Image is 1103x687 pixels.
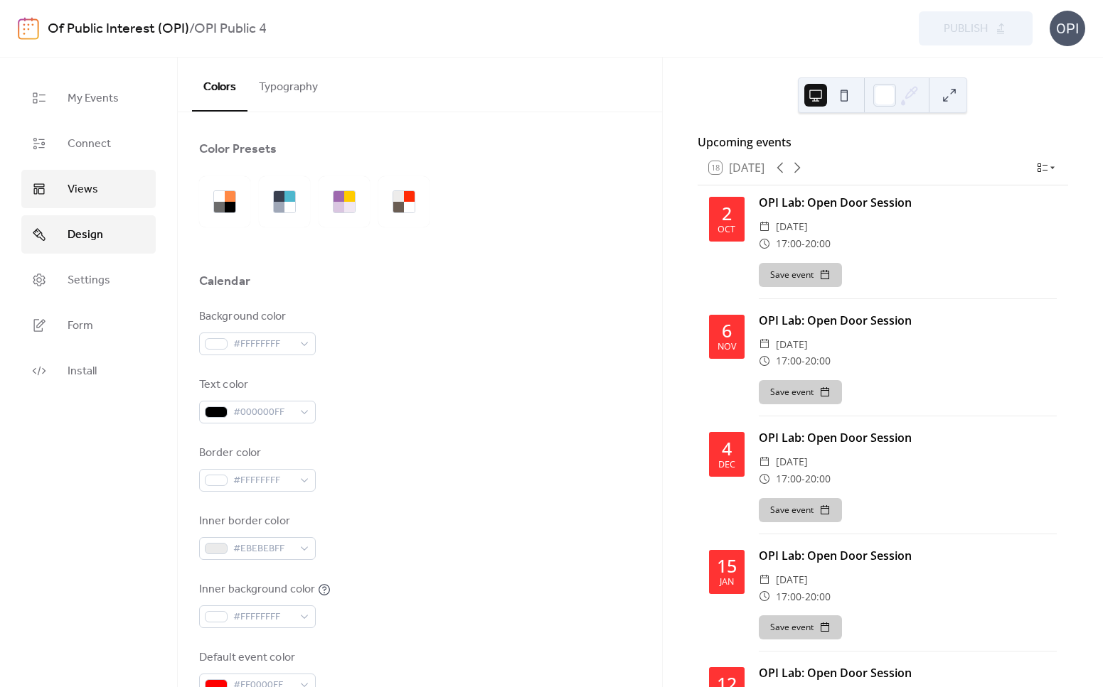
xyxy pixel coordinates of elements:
div: ​ [759,470,770,487]
a: Views [21,170,156,208]
img: logo [18,17,39,40]
span: 20:00 [805,235,831,252]
div: OPI [1050,11,1085,46]
div: ​ [759,571,770,588]
div: Inner background color [199,581,315,598]
a: Connect [21,124,156,163]
div: Jan [720,578,734,587]
div: Border color [199,445,313,462]
span: 20:00 [805,588,831,605]
button: Save event [759,615,842,639]
span: Views [68,181,98,198]
div: ​ [759,352,770,369]
div: Upcoming events [698,134,1068,151]
span: #FFFFFFFF [233,609,293,626]
button: Save event [759,263,842,287]
span: 20:00 [805,470,831,487]
span: 17:00 [776,470,801,487]
a: Design [21,215,156,254]
div: OPI Lab: Open Door Session [759,429,1057,446]
span: [DATE] [776,218,808,235]
span: Form [68,318,93,335]
span: - [801,352,805,369]
div: Calendar [199,273,250,290]
span: - [801,235,805,252]
span: - [801,470,805,487]
div: Default event color [199,649,313,666]
a: My Events [21,79,156,117]
div: ​ [759,235,770,252]
span: My Events [68,90,119,107]
span: #000000FF [233,404,293,421]
span: - [801,588,805,605]
div: Dec [718,460,735,470]
span: [DATE] [776,453,808,470]
div: Text color [199,377,313,394]
div: 2 [722,205,732,222]
b: / [189,16,194,43]
div: OPI Lab: Open Door Session [759,194,1057,211]
span: 17:00 [776,588,801,605]
div: ​ [759,588,770,605]
div: ​ [759,453,770,470]
div: Color Presets [199,141,277,158]
span: 20:00 [805,352,831,369]
span: 17:00 [776,352,801,369]
span: Design [68,227,103,244]
div: OPI Lab: Open Door Session [759,312,1057,329]
span: Install [68,363,97,380]
span: [DATE] [776,571,808,588]
div: 6 [722,322,732,340]
button: Colors [192,58,247,112]
span: #EBEBEBFF [233,541,293,558]
a: Of Public Interest (OPI) [48,16,189,43]
span: #FFFFFFFF [233,336,293,353]
div: Background color [199,308,313,325]
a: Install [21,352,156,390]
div: 4 [722,440,732,458]
a: Settings [21,261,156,299]
a: Form [21,306,156,345]
button: Save event [759,498,842,522]
div: Nov [718,342,736,352]
span: Settings [68,272,110,289]
span: #FFFFFFFF [233,472,293,489]
div: ​ [759,218,770,235]
button: Save event [759,380,842,404]
div: OPI Lab: Open Door Session [759,664,1057,681]
button: Typography [247,58,329,110]
span: Connect [68,136,111,153]
div: Inner border color [199,513,313,530]
div: OPI Lab: Open Door Session [759,547,1057,564]
div: 15 [717,557,737,575]
span: 17:00 [776,235,801,252]
span: [DATE] [776,336,808,353]
div: Oct [718,225,735,234]
div: ​ [759,336,770,353]
b: OPI Public 4 [194,16,267,43]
